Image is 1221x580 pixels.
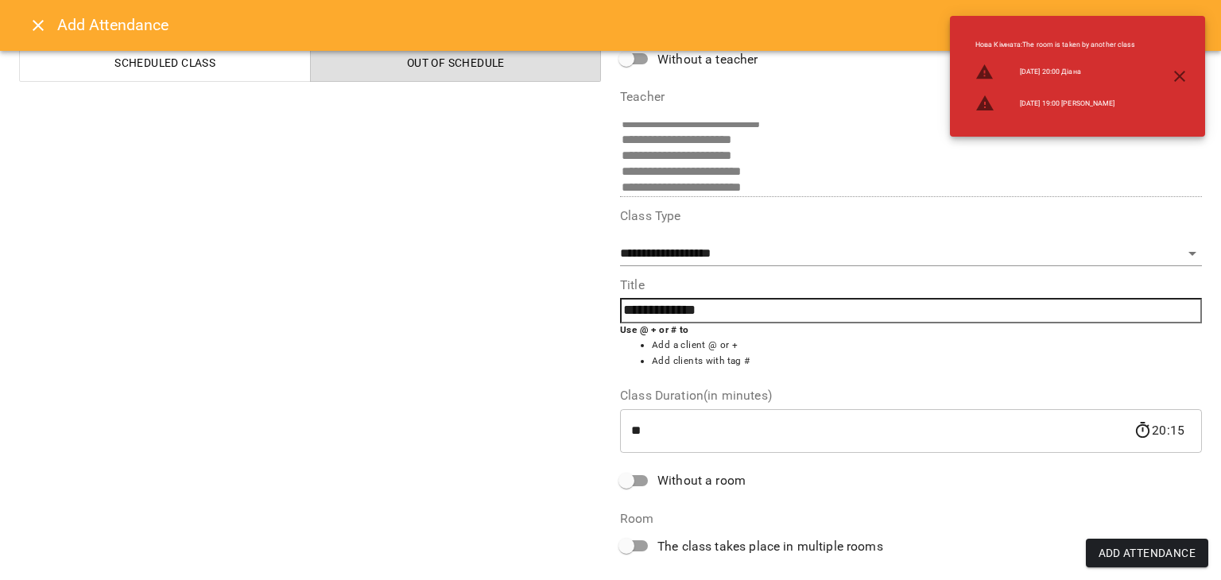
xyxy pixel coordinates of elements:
[620,210,1202,222] label: Class Type
[620,389,1202,402] label: Class Duration(in minutes)
[963,33,1148,56] li: Нова Кімната : The room is taken by another class
[652,338,1202,354] li: Add a client @ or +
[620,279,1202,292] label: Title
[1086,539,1209,567] button: Add Attendance
[657,50,758,69] span: Without a teacher
[657,471,746,490] span: Without a room
[652,354,1202,369] li: Add clients with tag #
[57,13,1202,37] h6: Add Attendance
[963,56,1148,88] li: [DATE] 20:00 Діана
[620,512,1202,525] label: Room
[310,44,602,82] button: Out of Schedule
[320,53,592,72] span: Out of Schedule
[19,6,57,44] button: Close
[620,324,689,335] b: Use @ + or # to
[620,91,1202,103] label: Teacher
[657,537,883,556] span: The class takes place in multiple rooms
[1099,543,1196,563] span: Add Attendance
[29,53,301,72] span: Scheduled class
[963,87,1148,119] li: [DATE] 19:00 [PERSON_NAME]
[19,44,311,82] button: Scheduled class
